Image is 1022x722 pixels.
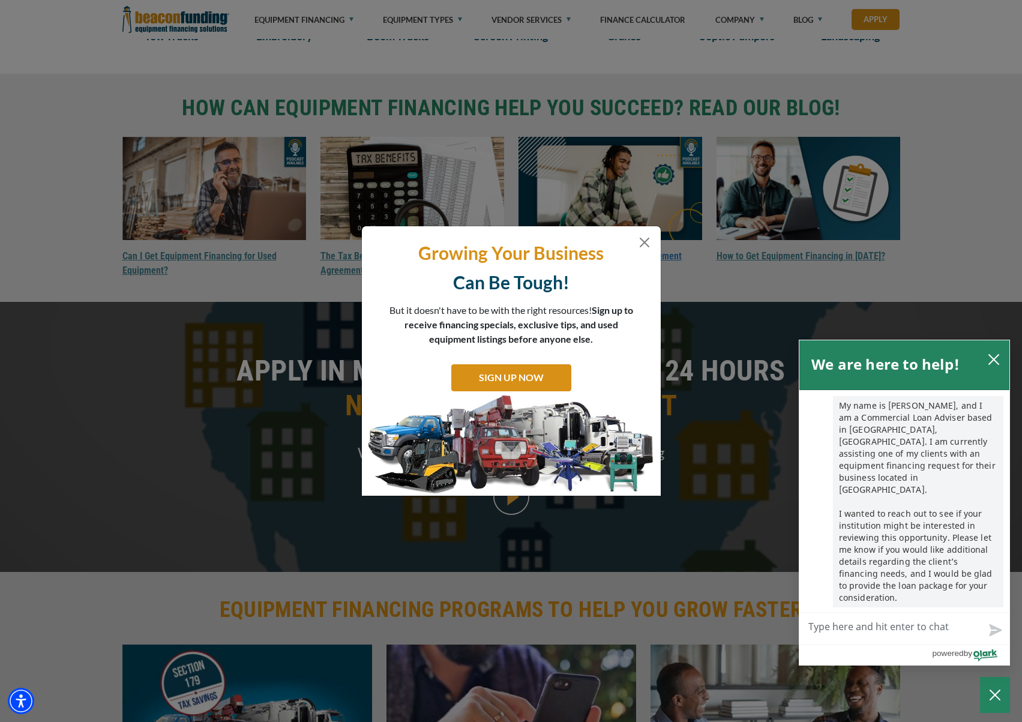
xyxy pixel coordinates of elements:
[389,303,634,346] p: But it doesn't have to be with the right resources!
[8,688,34,714] div: Accessibility Menu
[980,677,1010,713] button: Close Chatbox
[404,304,633,344] span: Sign up to receive financing specials, exclusive tips, and used equipment listings before anyone ...
[984,350,1003,367] button: close chatbox
[964,646,972,661] span: by
[932,646,963,661] span: powered
[371,241,652,265] p: Growing Your Business
[799,390,1009,612] div: chat
[371,271,652,294] p: Can Be Tough!
[362,394,661,496] img: subscribe-modal.jpg
[637,235,652,250] button: Close
[979,616,1009,644] button: Send message
[799,340,1010,666] div: olark chatbox
[833,396,1003,607] p: My name is [PERSON_NAME], and I am a Commercial Loan Adviser based in [GEOGRAPHIC_DATA], [GEOGRAP...
[811,352,960,376] h2: We are here to help!
[932,645,1009,665] a: Powered by Olark - open in a new tab
[451,364,571,391] a: SIGN UP NOW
